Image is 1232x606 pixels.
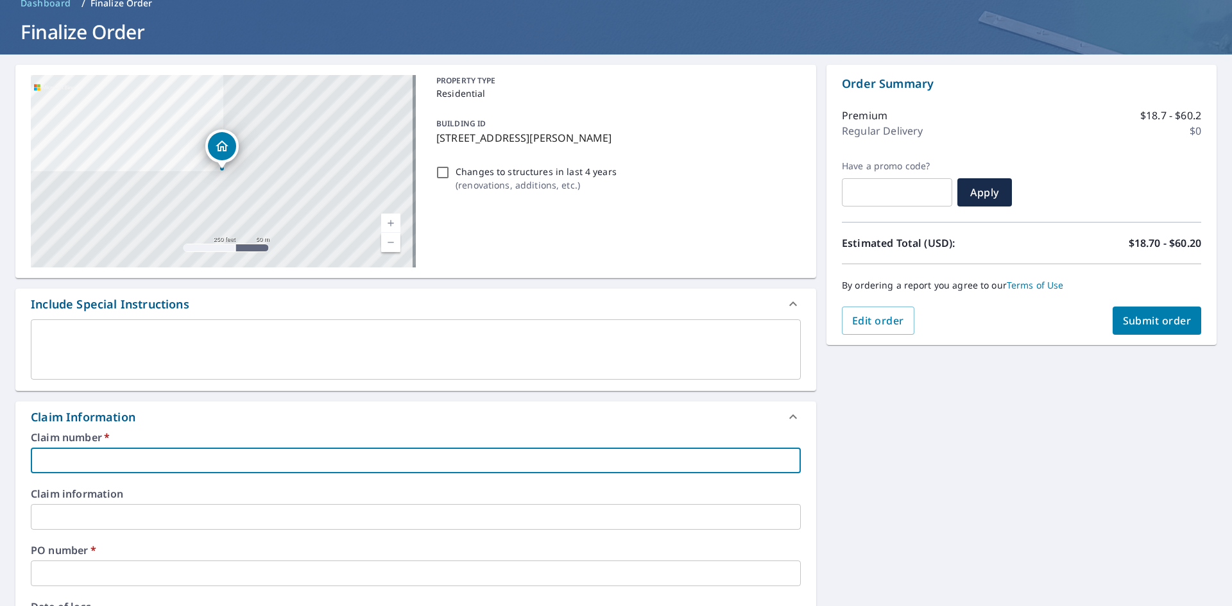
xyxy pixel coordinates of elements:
[15,401,816,432] div: Claim Information
[456,165,617,178] p: Changes to structures in last 4 years
[842,280,1201,291] p: By ordering a report you agree to our
[957,178,1012,206] button: Apply
[1190,123,1201,139] p: $0
[436,118,486,129] p: BUILDING ID
[381,233,400,252] a: Current Level 17, Zoom Out
[1113,307,1202,335] button: Submit order
[31,408,135,426] div: Claim Information
[1140,108,1201,123] p: $18.7 - $60.2
[842,75,1201,92] p: Order Summary
[842,307,914,335] button: Edit order
[852,314,904,328] span: Edit order
[381,214,400,233] a: Current Level 17, Zoom In
[205,130,239,169] div: Dropped pin, building 1, Residential property, 172 Grace Ct Lemoore, CA 93245
[1123,314,1192,328] span: Submit order
[31,545,801,555] label: PO number
[15,289,816,319] div: Include Special Instructions
[15,19,1217,45] h1: Finalize Order
[1007,279,1064,291] a: Terms of Use
[436,130,796,146] p: [STREET_ADDRESS][PERSON_NAME]
[842,235,1022,251] p: Estimated Total (USD):
[31,489,801,499] label: Claim information
[842,123,923,139] p: Regular Delivery
[31,296,189,313] div: Include Special Instructions
[968,185,1002,199] span: Apply
[436,75,796,87] p: PROPERTY TYPE
[436,87,796,100] p: Residential
[1129,235,1201,251] p: $18.70 - $60.20
[842,108,887,123] p: Premium
[456,178,617,192] p: ( renovations, additions, etc. )
[842,160,952,172] label: Have a promo code?
[31,432,801,442] label: Claim number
